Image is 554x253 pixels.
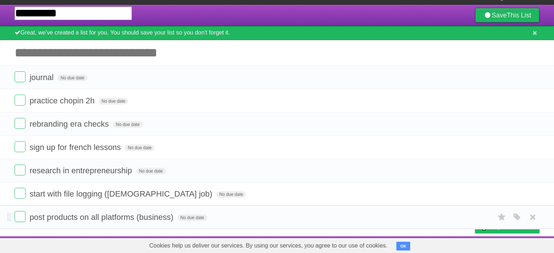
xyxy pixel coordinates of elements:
[177,214,207,221] span: No due date
[30,189,214,198] span: start with file logging ([DEMOGRAPHIC_DATA] job)
[136,168,166,174] span: No due date
[15,71,25,82] label: Done
[475,8,539,23] a: SaveThis List
[15,118,25,129] label: Done
[142,238,395,253] span: Cookies help us deliver our services. By using our services, you agree to our use of cookies.
[495,211,509,223] label: Star task
[15,95,25,106] label: Done
[30,143,123,152] span: sign up for french lessons
[30,166,134,175] span: research in entrepreneurship
[30,96,97,105] span: practice chopin 2h
[30,119,111,129] span: rebranding era checks
[58,75,87,81] span: No due date
[30,73,55,82] span: journal
[396,242,410,250] button: OK
[113,121,142,128] span: No due date
[15,211,25,222] label: Done
[216,191,246,198] span: No due date
[125,145,154,151] span: No due date
[490,220,536,233] span: Buy me a coffee
[99,98,128,104] span: No due date
[15,165,25,175] label: Done
[15,141,25,152] label: Done
[507,12,531,19] b: This List
[30,213,175,222] span: post products on all platforms (business)
[15,188,25,199] label: Done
